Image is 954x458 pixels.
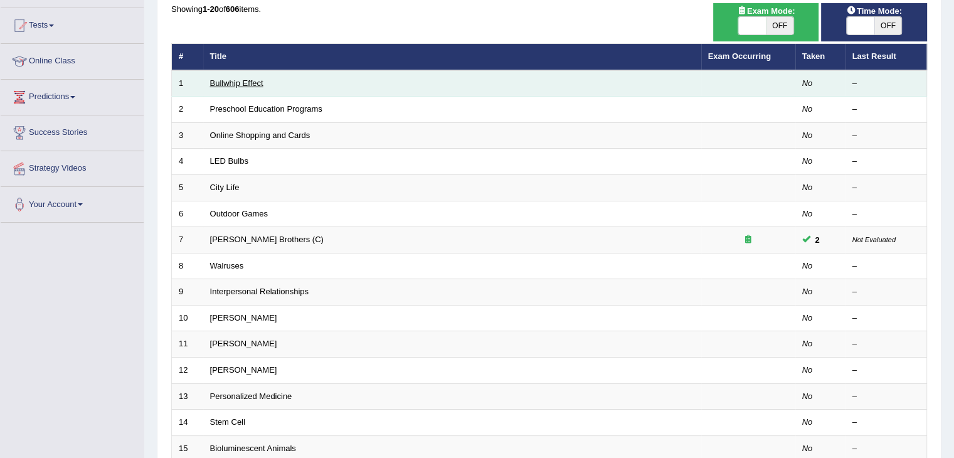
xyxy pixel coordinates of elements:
[210,156,248,166] a: LED Bulbs
[713,3,819,41] div: Show exams occurring in exams
[210,391,292,401] a: Personalized Medicine
[172,227,203,253] td: 7
[1,115,144,147] a: Success Stories
[852,391,920,403] div: –
[1,80,144,111] a: Predictions
[210,183,240,192] a: City Life
[1,8,144,40] a: Tests
[852,338,920,350] div: –
[1,151,144,183] a: Strategy Videos
[802,104,813,114] em: No
[802,365,813,375] em: No
[210,78,263,88] a: Bullwhip Effect
[172,331,203,358] td: 11
[172,410,203,436] td: 14
[852,208,920,220] div: –
[852,182,920,194] div: –
[852,130,920,142] div: –
[210,104,322,114] a: Preschool Education Programs
[708,51,771,61] a: Exam Occurring
[842,4,907,18] span: Time Mode:
[210,287,309,296] a: Interpersonal Relationships
[171,3,927,15] div: Showing of items.
[802,391,813,401] em: No
[172,97,203,123] td: 2
[172,201,203,227] td: 6
[210,130,310,140] a: Online Shopping and Cards
[172,383,203,410] td: 13
[172,305,203,331] td: 10
[802,287,813,296] em: No
[852,286,920,298] div: –
[172,357,203,383] td: 12
[852,236,896,243] small: Not Evaluated
[210,365,277,375] a: [PERSON_NAME]
[172,70,203,97] td: 1
[802,209,813,218] em: No
[203,4,219,14] b: 1-20
[802,130,813,140] em: No
[802,444,813,453] em: No
[852,312,920,324] div: –
[802,156,813,166] em: No
[1,44,144,75] a: Online Class
[802,78,813,88] em: No
[852,260,920,272] div: –
[845,44,927,70] th: Last Result
[210,261,244,270] a: Walruses
[802,417,813,427] em: No
[172,253,203,279] td: 8
[810,233,825,247] span: You can still take this question
[802,183,813,192] em: No
[172,175,203,201] td: 5
[203,44,701,70] th: Title
[852,417,920,429] div: –
[172,44,203,70] th: #
[852,156,920,168] div: –
[172,122,203,149] td: 3
[874,17,902,35] span: OFF
[802,261,813,270] em: No
[226,4,240,14] b: 606
[852,365,920,376] div: –
[732,4,800,18] span: Exam Mode:
[1,187,144,218] a: Your Account
[708,234,788,246] div: Exam occurring question
[210,209,268,218] a: Outdoor Games
[210,339,277,348] a: [PERSON_NAME]
[210,444,296,453] a: Bioluminescent Animals
[802,339,813,348] em: No
[210,235,324,244] a: [PERSON_NAME] Brothers (C)
[802,313,813,322] em: No
[852,443,920,455] div: –
[210,313,277,322] a: [PERSON_NAME]
[172,279,203,306] td: 9
[210,417,245,427] a: Stem Cell
[795,44,845,70] th: Taken
[852,104,920,115] div: –
[766,17,793,35] span: OFF
[852,78,920,90] div: –
[172,149,203,175] td: 4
